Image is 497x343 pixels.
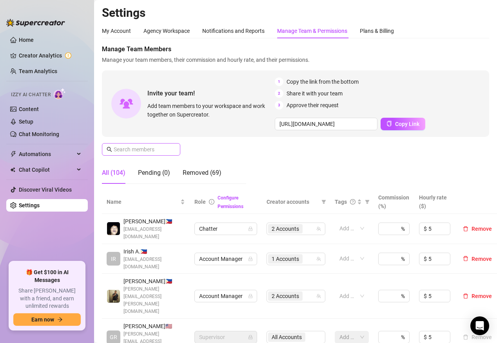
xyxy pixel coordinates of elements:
[472,256,492,262] span: Remove
[202,27,265,35] div: Notifications and Reports
[114,145,169,154] input: Search members
[111,255,116,263] span: IR
[54,88,66,99] img: AI Chatter
[57,317,63,322] span: arrow-right
[6,19,65,27] img: logo-BBDzfeDw.svg
[19,37,34,43] a: Home
[183,168,221,178] div: Removed (69)
[248,226,253,231] span: lock
[386,121,392,126] span: copy
[194,199,206,205] span: Role
[10,151,16,157] span: thunderbolt
[19,68,57,74] a: Team Analytics
[147,102,272,119] span: Add team members to your workspace and work together on Supercreator.
[248,257,253,261] span: lock
[335,198,347,206] span: Tags
[472,293,492,299] span: Remove
[275,89,283,98] span: 2
[19,106,39,112] a: Content
[272,255,299,263] span: 1 Accounts
[277,27,347,35] div: Manage Team & Permissions
[10,167,15,172] img: Chat Copilot
[460,254,495,264] button: Remove
[268,224,303,233] span: 2 Accounts
[268,291,303,301] span: 2 Accounts
[123,286,185,315] span: [PERSON_NAME][EMAIL_ADDRESS][PERSON_NAME][DOMAIN_NAME]
[123,217,185,226] span: [PERSON_NAME] 🇵🇭
[460,291,495,301] button: Remove
[199,253,252,265] span: Account Manager
[102,190,190,214] th: Name
[360,27,394,35] div: Plans & Billing
[19,148,74,160] span: Automations
[275,77,283,86] span: 1
[267,198,318,206] span: Creator accounts
[316,294,321,298] span: team
[19,202,40,208] a: Settings
[199,331,252,343] span: Supervisor
[102,27,131,35] div: My Account
[470,316,489,335] div: Open Intercom Messenger
[143,27,190,35] div: Agency Workspace
[316,226,321,231] span: team
[13,287,81,310] span: Share [PERSON_NAME] with a friend, and earn unlimited rewards
[460,332,495,342] button: Remove
[275,101,283,110] span: 3
[272,224,299,233] span: 2 Accounts
[248,335,253,339] span: lock
[13,313,81,326] button: Earn nowarrow-right
[123,277,185,286] span: [PERSON_NAME] 🇵🇭
[414,190,455,214] th: Hourly rate ($)
[199,290,252,302] span: Account Manager
[287,101,339,110] span: Approve their request
[316,257,321,261] span: team
[287,77,359,86] span: Copy the link from the bottom
[268,254,303,264] span: 1 Accounts
[395,121,419,127] span: Copy Link
[209,199,214,205] span: info-circle
[463,293,468,299] span: delete
[19,131,59,137] a: Chat Monitoring
[123,322,185,330] span: [PERSON_NAME] 🇺🇸
[11,91,51,99] span: Izzy AI Chatter
[123,256,185,271] span: [EMAIL_ADDRESS][DOMAIN_NAME]
[248,294,253,298] span: lock
[31,316,54,323] span: Earn now
[19,119,33,125] a: Setup
[107,222,120,235] img: Chino Panyaco
[363,196,371,208] span: filter
[123,247,185,256] span: Irish A. 🇵🇭
[287,89,343,98] span: Share it with your team
[102,5,489,20] h2: Settings
[110,333,117,341] span: GR
[19,49,82,62] a: Creator Analytics exclamation-circle
[107,147,112,152] span: search
[19,187,72,193] a: Discover Viral Videos
[107,290,120,303] img: Allen Valenzuela
[321,199,326,204] span: filter
[272,292,299,300] span: 2 Accounts
[13,269,81,284] span: 🎁 Get $100 in AI Messages
[374,190,414,214] th: Commission (%)
[19,163,74,176] span: Chat Copilot
[218,195,243,209] a: Configure Permissions
[350,199,356,205] span: question-circle
[147,88,275,98] span: Invite your team!
[138,168,170,178] div: Pending (0)
[463,256,468,261] span: delete
[102,56,489,64] span: Manage your team members, their commission and hourly rate, and their permissions.
[107,198,179,206] span: Name
[381,118,425,130] button: Copy Link
[123,226,185,241] span: [EMAIL_ADDRESS][DOMAIN_NAME]
[102,45,489,54] span: Manage Team Members
[460,224,495,233] button: Remove
[463,226,468,232] span: delete
[472,226,492,232] span: Remove
[199,223,252,235] span: Chatter
[320,196,328,208] span: filter
[102,168,125,178] div: All (104)
[365,199,370,204] span: filter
